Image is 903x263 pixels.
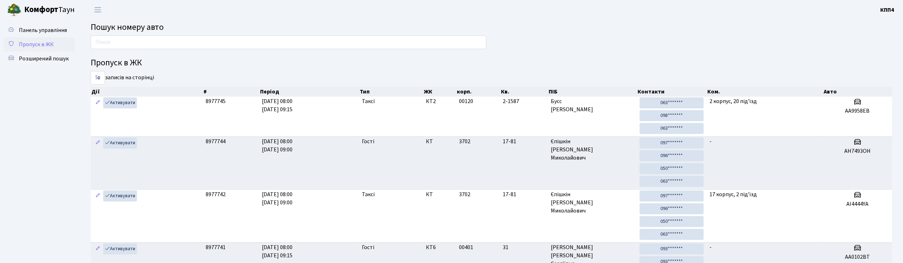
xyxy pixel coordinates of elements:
[91,71,154,85] label: записів на сторінці
[94,190,102,202] a: Редагувати
[19,26,67,34] span: Панель управління
[826,254,889,261] h5: AA0102BT
[456,87,500,97] th: корп.
[709,190,757,198] span: 17 корпус, 2 під'їзд
[262,190,293,206] span: [DATE] 08:00 [DATE] 09:00
[206,138,226,145] span: 8977744
[7,3,21,17] img: logo.png
[503,243,545,252] span: 31
[362,97,375,106] span: Таксі
[24,4,58,15] b: Комфорт
[459,138,470,145] span: 3702
[423,87,456,97] th: ЖК
[548,87,637,97] th: ПІБ
[91,87,203,97] th: Дії
[826,148,889,155] h5: АН7493ОН
[709,243,712,251] span: -
[91,58,892,68] h4: Пропуск в ЖК
[426,243,453,252] span: КТ6
[359,87,423,97] th: Тип
[707,87,823,97] th: Ком.
[709,138,712,145] span: -
[91,21,164,33] span: Пошук номеру авто
[4,52,75,66] a: Розширений пошук
[826,201,889,208] h5: АІ4444YA
[500,87,548,97] th: Кв.
[206,97,226,105] span: 8977745
[551,190,634,215] span: Єпішкін [PERSON_NAME] Миколайович
[103,190,137,202] a: Активувати
[503,190,545,199] span: 17-81
[503,138,545,146] span: 17-81
[459,97,473,105] span: 00120
[4,37,75,52] a: Пропуск в ЖК
[89,4,107,16] button: Переключити навігацію
[551,97,634,114] span: Бусс [PERSON_NAME]
[881,6,894,14] a: КПП4
[709,97,757,105] span: 2 корпус, 20 під'їзд
[19,55,69,63] span: Розширений пошук
[206,190,226,198] span: 8977742
[426,190,453,199] span: КТ
[503,97,545,106] span: 2-1587
[103,97,137,108] a: Активувати
[262,138,293,154] span: [DATE] 08:00 [DATE] 09:00
[826,108,889,114] h5: АА9958ЕВ
[94,97,102,108] a: Редагувати
[91,36,486,49] input: Пошук
[426,97,453,106] span: КТ2
[94,138,102,149] a: Редагувати
[362,243,374,252] span: Гості
[103,138,137,149] a: Активувати
[4,23,75,37] a: Панель управління
[24,4,75,16] span: Таун
[259,87,359,97] th: Період
[823,87,892,97] th: Авто
[637,87,707,97] th: Контакти
[91,71,105,85] select: записів на сторінці
[459,243,473,251] span: 00401
[426,138,453,146] span: КТ
[94,243,102,254] a: Редагувати
[206,243,226,251] span: 8977741
[262,243,293,259] span: [DATE] 08:00 [DATE] 09:15
[19,41,54,48] span: Пропуск в ЖК
[203,87,259,97] th: #
[362,190,375,199] span: Таксі
[362,138,374,146] span: Гості
[551,138,634,162] span: Єпішкін [PERSON_NAME] Миколайович
[262,97,293,113] span: [DATE] 08:00 [DATE] 09:15
[103,243,137,254] a: Активувати
[459,190,470,198] span: 3702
